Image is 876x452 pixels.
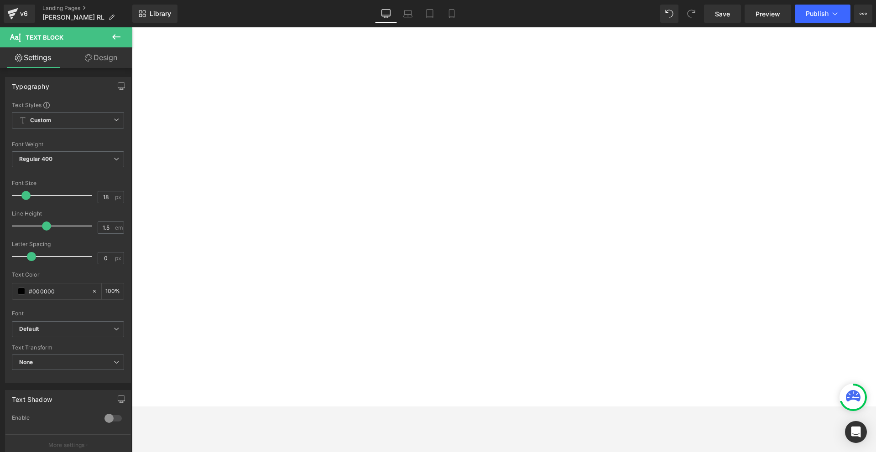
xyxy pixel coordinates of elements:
span: Library [150,10,171,18]
i: Default [19,325,39,333]
b: None [19,359,33,365]
div: Open Intercom Messenger [845,421,867,443]
div: Text Styles [12,101,124,108]
a: Tablet [419,5,441,23]
button: Undo [660,5,678,23]
div: Text Shadow [12,390,52,403]
button: Publish [795,5,850,23]
div: % [102,283,124,299]
span: Save [715,9,730,19]
a: Preview [745,5,791,23]
div: Typography [12,77,49,90]
button: More [854,5,872,23]
div: Enable [12,414,95,424]
p: More settings [48,441,85,449]
span: px [115,194,123,200]
b: Custom [30,117,51,124]
a: New Library [132,5,177,23]
div: Letter Spacing [12,241,124,247]
div: Line Height [12,211,124,217]
span: Preview [756,9,780,19]
button: Redo [682,5,700,23]
a: Design [68,47,134,68]
span: [PERSON_NAME] RL [42,14,104,21]
b: Regular 400 [19,155,53,162]
div: Text Color [12,272,124,278]
a: Mobile [441,5,463,23]
a: Laptop [397,5,419,23]
a: v6 [4,5,35,23]
a: Landing Pages [42,5,132,12]
div: Font [12,310,124,317]
input: Color [29,286,87,296]
div: Font Size [12,180,124,186]
span: em [115,225,123,231]
div: Font Weight [12,141,124,148]
a: Desktop [375,5,397,23]
span: px [115,255,123,261]
span: Text Block [26,34,63,41]
div: Text Transform [12,344,124,351]
div: v6 [18,8,30,20]
span: Publish [806,10,829,17]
